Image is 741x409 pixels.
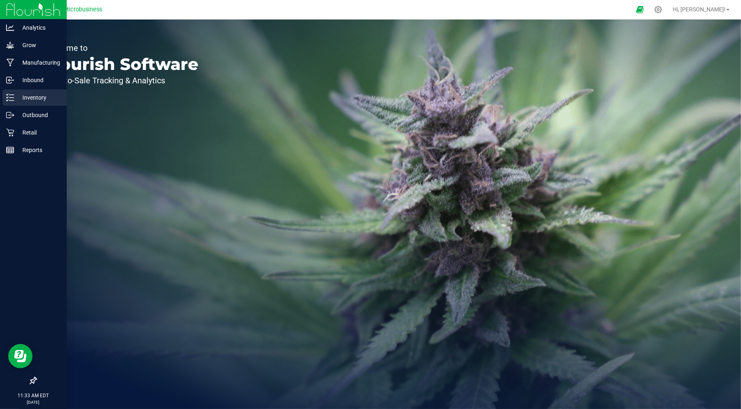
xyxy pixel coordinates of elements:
[6,111,14,119] inline-svg: Outbound
[14,40,63,50] p: Grow
[6,41,14,49] inline-svg: Grow
[14,93,63,102] p: Inventory
[4,399,63,405] p: [DATE]
[653,6,663,13] div: Manage settings
[6,94,14,102] inline-svg: Inventory
[14,58,63,67] p: Manufacturing
[631,2,649,17] span: Open Ecommerce Menu
[44,76,198,85] p: Seed-to-Sale Tracking & Analytics
[8,344,33,368] iframe: Resource center
[14,145,63,155] p: Reports
[6,59,14,67] inline-svg: Manufacturing
[673,6,726,13] span: Hi, [PERSON_NAME]!
[6,24,14,32] inline-svg: Analytics
[14,110,63,120] p: Outbound
[44,56,198,72] p: Flourish Software
[14,23,63,33] p: Analytics
[64,6,102,13] span: Microbusiness
[44,44,198,52] p: Welcome to
[4,392,63,399] p: 11:33 AM EDT
[14,75,63,85] p: Inbound
[6,146,14,154] inline-svg: Reports
[6,128,14,137] inline-svg: Retail
[6,76,14,84] inline-svg: Inbound
[14,128,63,137] p: Retail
